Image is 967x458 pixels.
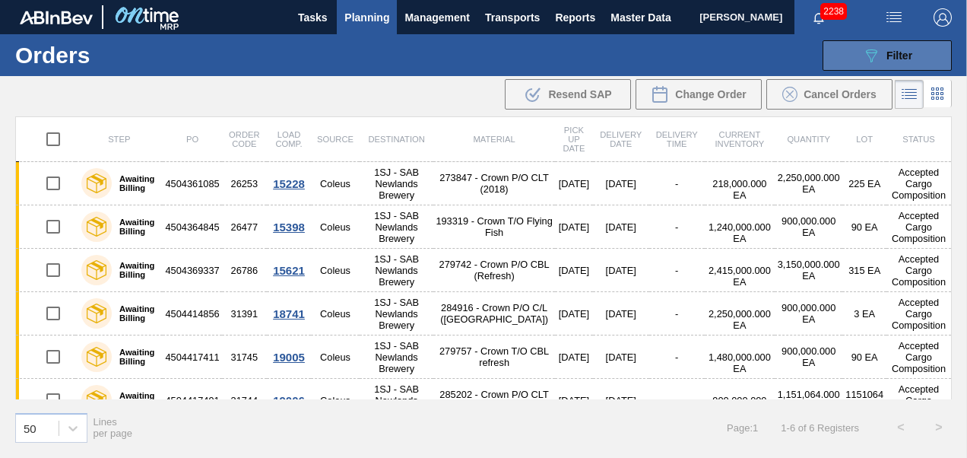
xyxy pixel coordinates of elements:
a: Awaiting Billing450441485631391Coleus1SJ - SAB Newlands Brewery284916 - Crown P/O C/L ([GEOGRAPHI... [16,292,952,336]
td: Accepted Cargo Composition [886,379,952,422]
span: Reports [555,8,595,27]
td: [DATE] [593,249,649,292]
span: Planning [344,8,389,27]
td: 315 EA [842,249,886,292]
td: Accepted Cargo Composition [886,336,952,379]
span: Lot [856,135,873,144]
img: userActions [885,8,903,27]
span: Step [108,135,130,144]
td: 279742 - Crown P/O CBL (Refresh) [433,249,555,292]
span: Material [474,135,515,144]
td: 1,151,064.000 EA [775,379,843,422]
label: Awaiting Billing [112,348,157,366]
label: Awaiting Billing [112,218,157,236]
span: Master Data [610,8,671,27]
td: 3,150,000.000 EA [775,249,843,292]
span: Status [902,135,934,144]
td: 3 EA [842,292,886,336]
div: 19005 [269,351,309,364]
td: Coleus [311,292,360,336]
span: Resend SAP [548,88,611,100]
td: 1SJ - SAB Newlands Brewery [360,292,433,336]
td: 1SJ - SAB Newlands Brewery [360,336,433,379]
td: 4504361085 [163,162,221,205]
td: 284916 - Crown P/O C/L ([GEOGRAPHIC_DATA]) [433,292,555,336]
span: 900,000.000 EA [712,395,766,418]
span: 1,240,000.000 EA [709,221,771,244]
td: Accepted Cargo Composition [886,162,952,205]
td: 90 EA [842,336,886,379]
td: 273847 - Crown P/O CLT (2018) [433,162,555,205]
label: Awaiting Billing [112,391,157,409]
td: Accepted Cargo Composition [886,292,952,336]
div: Resend SAP [505,79,631,110]
td: Coleus [311,336,360,379]
span: Transports [485,8,540,27]
td: 900,000.000 EA [775,336,843,379]
span: Management [404,8,470,27]
span: 2,415,000.000 EA [709,265,771,288]
a: Awaiting Billing450436933726786Coleus1SJ - SAB Newlands Brewery279742 - Crown P/O CBL (Refresh)[D... [16,249,952,292]
span: Tasks [296,8,329,27]
td: 31744 [222,379,267,422]
td: 31391 [222,292,267,336]
label: Awaiting Billing [112,261,157,279]
a: Awaiting Billing450441741131745Coleus1SJ - SAB Newlands Brewery279757 - Crown T/O CBL refresh[DAT... [16,336,952,379]
span: Filter [886,49,912,62]
button: < [882,409,920,447]
td: - [649,162,705,205]
span: 2,250,000.000 EA [709,308,771,331]
td: [DATE] [555,379,593,422]
td: 26786 [222,249,267,292]
span: PO [186,135,198,144]
div: 15228 [269,177,309,190]
td: 4504417411 [163,336,221,379]
td: Accepted Cargo Composition [886,205,952,249]
label: Awaiting Billing [112,304,157,323]
a: Awaiting Billing450436108526253Coleus1SJ - SAB Newlands Brewery273847 - Crown P/O CLT (2018)[DATE... [16,162,952,205]
div: 50 [24,421,36,434]
span: Order Code [229,130,259,148]
td: - [649,379,705,422]
td: 279757 - Crown T/O CBL refresh [433,336,555,379]
td: [DATE] [593,379,649,422]
td: 4504369337 [163,249,221,292]
span: Destination [368,135,424,144]
button: > [920,409,958,447]
td: - [649,249,705,292]
button: Change Order [636,79,762,110]
div: 19006 [269,394,309,407]
td: 900,000.000 EA [775,205,843,249]
td: 26253 [222,162,267,205]
td: 1SJ - SAB Newlands Brewery [360,379,433,422]
td: Accepted Cargo Composition [886,249,952,292]
span: Quantity [787,135,830,144]
td: Coleus [311,162,360,205]
span: 2238 [820,3,847,20]
td: 4504414856 [163,292,221,336]
td: 1SJ - SAB Newlands Brewery [360,249,433,292]
td: 2,250,000.000 EA [775,162,843,205]
a: Awaiting Billing450441749131744Coleus1SJ - SAB Newlands Brewery285202 - Crown P/O CLT PU 25[DATE]... [16,379,952,422]
td: Coleus [311,379,360,422]
span: Lines per page [94,416,133,439]
td: 31745 [222,336,267,379]
td: 4504364845 [163,205,221,249]
td: [DATE] [555,162,593,205]
td: [DATE] [593,292,649,336]
td: 90 EA [842,205,886,249]
td: [DATE] [593,162,649,205]
button: Notifications [794,7,843,28]
span: 218,000.000 EA [712,178,766,201]
button: Cancel Orders [766,79,892,110]
td: [DATE] [593,336,649,379]
td: 1SJ - SAB Newlands Brewery [360,162,433,205]
label: Awaiting Billing [112,174,157,192]
div: Cancel Orders in Bulk [766,79,892,110]
span: Current inventory [715,130,764,148]
span: 1,480,000.000 EA [709,351,771,374]
td: 900,000.000 EA [775,292,843,336]
td: 225 EA [842,162,886,205]
td: [DATE] [555,336,593,379]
